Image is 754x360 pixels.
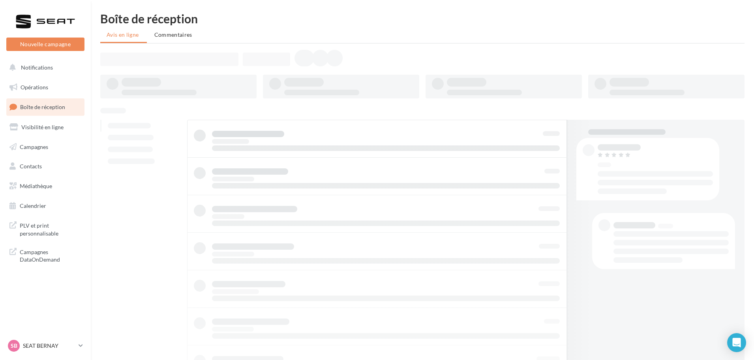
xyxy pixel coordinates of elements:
[20,220,81,237] span: PLV et print personnalisable
[20,202,46,209] span: Calendrier
[20,163,42,170] span: Contacts
[6,338,84,353] a: SB SEAT BERNAY
[23,342,75,350] p: SEAT BERNAY
[5,139,86,155] a: Campagnes
[21,84,48,90] span: Opérations
[21,64,53,71] span: Notifications
[154,31,192,38] span: Commentaires
[5,98,86,115] a: Boîte de réception
[20,143,48,150] span: Campagnes
[5,217,86,240] a: PLV et print personnalisable
[11,342,17,350] span: SB
[100,13,745,25] div: Boîte de réception
[6,38,84,51] button: Nouvelle campagne
[5,198,86,214] a: Calendrier
[5,59,83,76] button: Notifications
[5,119,86,136] a: Visibilité en ligne
[21,124,64,130] span: Visibilité en ligne
[20,247,81,264] span: Campagnes DataOnDemand
[5,79,86,96] a: Opérations
[5,243,86,267] a: Campagnes DataOnDemand
[727,333,746,352] div: Open Intercom Messenger
[5,158,86,175] a: Contacts
[20,104,65,110] span: Boîte de réception
[20,183,52,189] span: Médiathèque
[5,178,86,194] a: Médiathèque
